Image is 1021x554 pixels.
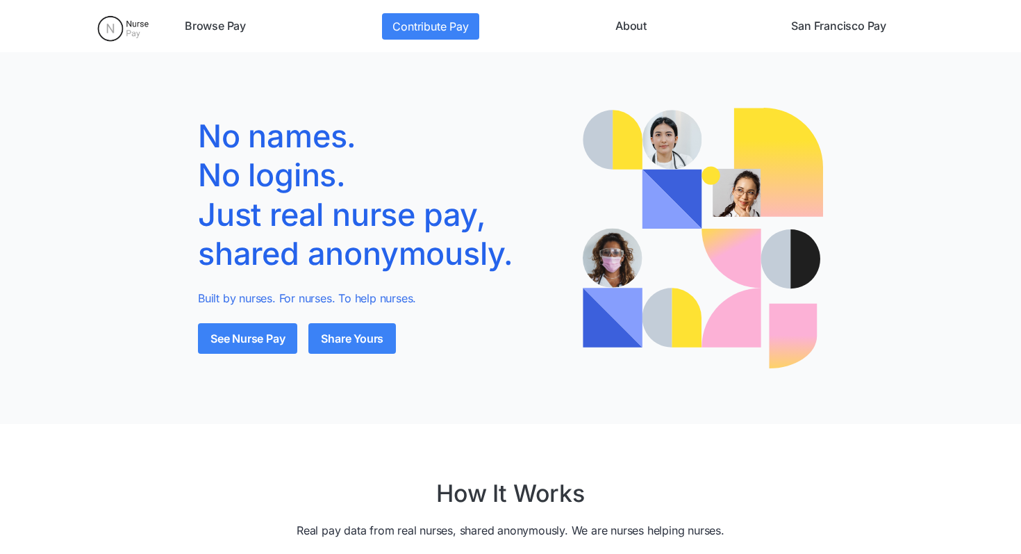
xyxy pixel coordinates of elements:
[297,522,724,539] p: Real pay data from real nurses, shared anonymously. We are nurses helping nurses.
[583,108,823,368] img: Illustration of a nurse with speech bubbles showing real pay quotes
[382,13,479,40] a: Contribute Pay
[198,117,562,273] h1: No names. No logins. Just real nurse pay, shared anonymously.
[198,323,297,354] a: See Nurse Pay
[786,13,892,40] a: San Francisco Pay
[436,480,585,508] h2: How It Works
[610,13,652,40] a: About
[179,13,251,40] a: Browse Pay
[198,290,562,307] p: Built by nurses. For nurses. To help nurses.
[308,323,396,354] a: Share Yours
